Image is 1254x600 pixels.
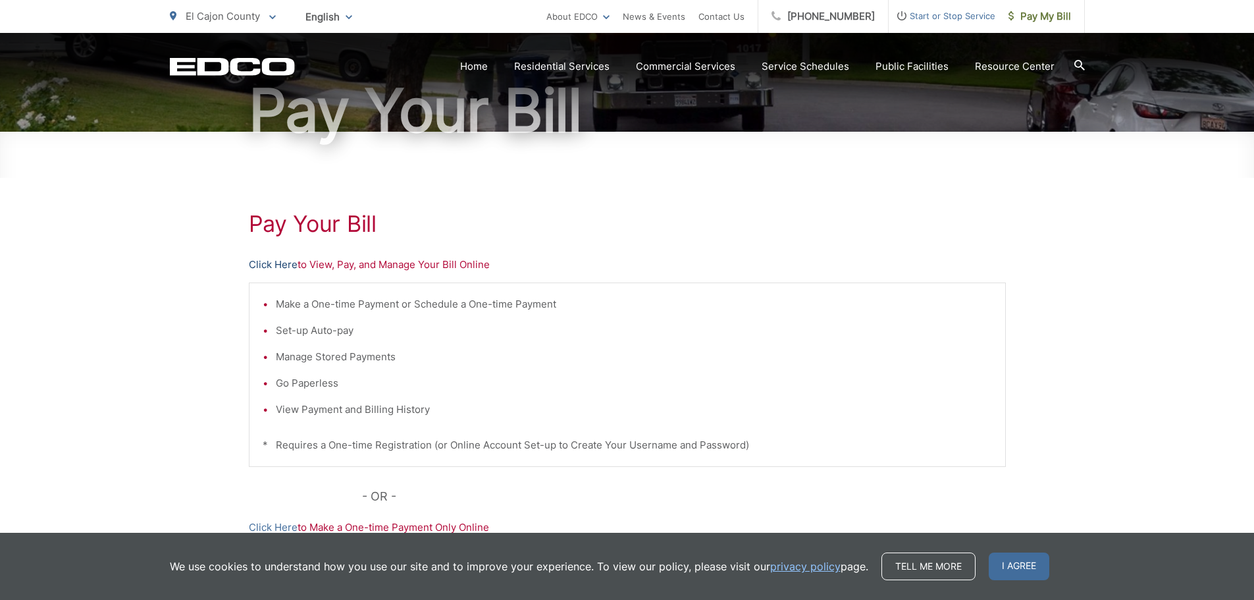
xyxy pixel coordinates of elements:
[770,559,841,574] a: privacy policy
[362,487,1006,506] p: - OR -
[170,78,1085,144] h1: Pay Your Bill
[875,59,949,74] a: Public Facilities
[276,402,992,418] li: View Payment and Billing History
[249,257,298,273] a: Click Here
[698,9,745,24] a: Contact Us
[170,57,295,76] a: EDCD logo. Return to the homepage.
[170,559,868,574] p: We use cookies to understand how you use our site and to improve your experience. To view our pol...
[546,9,610,24] a: About EDCO
[276,349,992,365] li: Manage Stored Payments
[296,5,362,28] span: English
[249,211,1006,237] h1: Pay Your Bill
[881,553,976,580] a: Tell me more
[514,59,610,74] a: Residential Services
[460,59,488,74] a: Home
[263,437,992,453] p: * Requires a One-time Registration (or Online Account Set-up to Create Your Username and Password)
[762,59,849,74] a: Service Schedules
[249,520,1006,535] p: to Make a One-time Payment Only Online
[186,10,260,22] span: El Cajon County
[975,59,1055,74] a: Resource Center
[1008,9,1071,24] span: Pay My Bill
[636,59,735,74] a: Commercial Services
[623,9,685,24] a: News & Events
[276,323,992,339] li: Set-up Auto-pay
[249,257,1006,273] p: to View, Pay, and Manage Your Bill Online
[276,375,992,391] li: Go Paperless
[249,520,298,535] a: Click Here
[989,553,1049,580] span: I agree
[276,296,992,312] li: Make a One-time Payment or Schedule a One-time Payment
